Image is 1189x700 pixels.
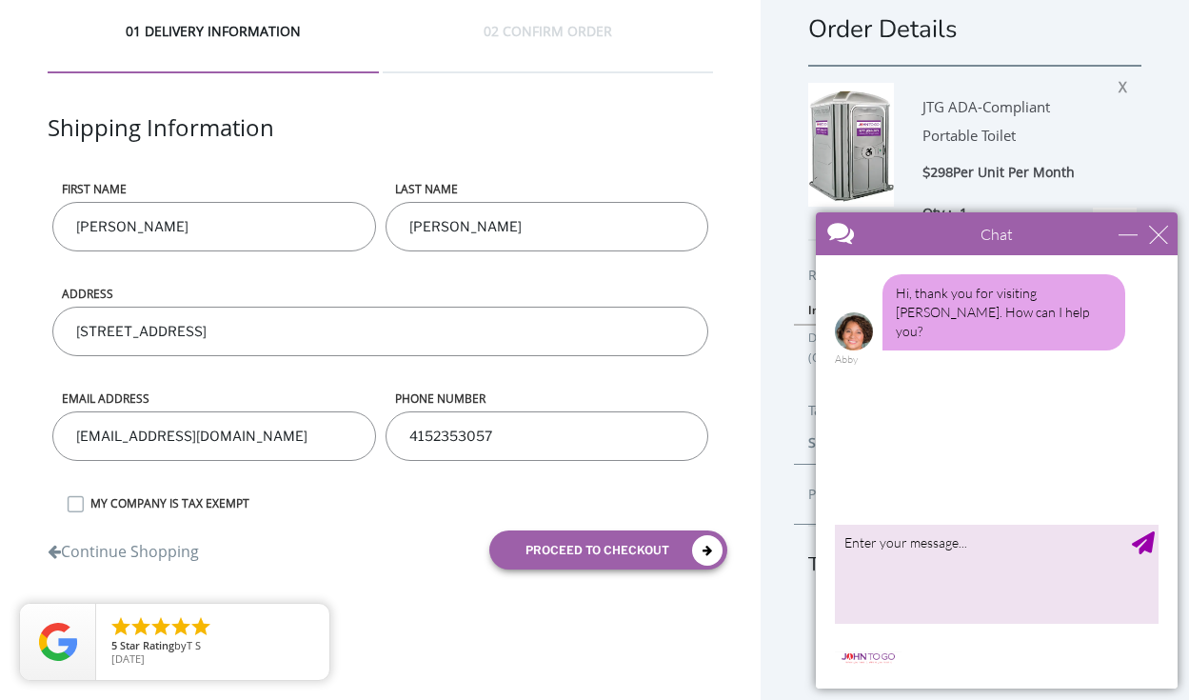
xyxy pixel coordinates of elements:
iframe: Live Chat Box [804,201,1189,700]
button: proceed to checkout [489,530,727,570]
th: Includes [794,296,990,325]
label: First name [52,181,376,197]
label: Email address [52,390,376,407]
span: Star Rating [120,638,174,652]
div: 02 CONFIRM ORDER [383,22,714,73]
span: T S [187,638,201,652]
li:  [129,615,152,638]
div: $298 [922,162,1100,184]
label: phone number [386,390,709,407]
li:  [109,615,132,638]
a: Continue Shopping [48,531,199,563]
li:  [169,615,192,638]
div: 01 DELIVERY INFORMATION [48,22,379,73]
span: by [111,640,314,653]
li:  [189,615,212,638]
span: X [1119,71,1137,96]
div: Shipping Information [48,111,713,181]
img: Review Rating [39,623,77,661]
h1: Order Details [808,12,1141,46]
td: Delievery Charges [794,325,990,379]
span: Per Unit Per Month [953,163,1075,181]
span: [DATE] [111,651,145,666]
div: JTG ADA-Compliant Portable Toilet [922,83,1100,162]
label: LAST NAME [386,181,709,197]
li:  [149,615,172,638]
label: MY COMPANY IS TAX EXEMPT [81,495,713,511]
span: 5 [111,638,117,652]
